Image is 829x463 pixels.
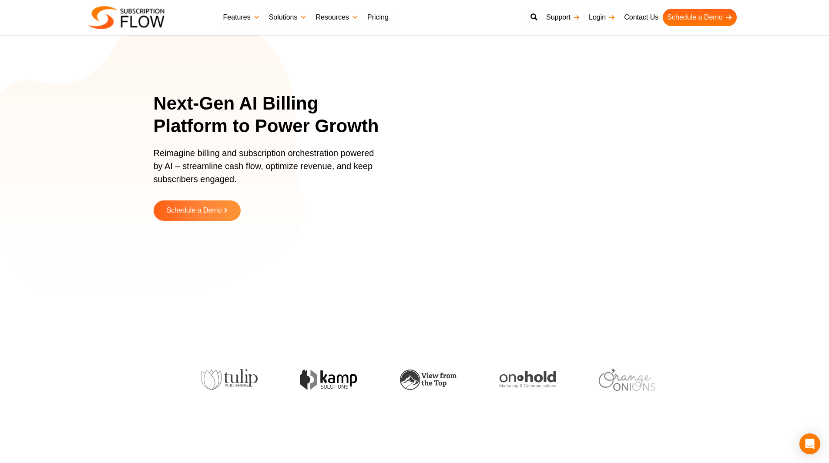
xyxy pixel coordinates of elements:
h1: Next-Gen AI Billing Platform to Power Growth [154,92,391,138]
img: orange-onions [583,369,639,391]
p: Reimagine billing and subscription orchestration powered by AI – streamline cash flow, optimize r... [154,147,380,194]
a: Login [584,9,620,26]
img: kamp-solution [285,370,341,390]
img: view-from-the-top [384,370,440,390]
img: tulip-publishing [185,369,242,390]
a: Contact Us [620,9,663,26]
span: Schedule a Demo [166,207,222,214]
a: Resources [311,9,362,26]
a: Schedule a Demo [663,9,736,26]
a: Pricing [363,9,393,26]
img: Subscriptionflow [88,6,164,29]
div: Open Intercom Messenger [799,433,820,454]
a: Features [219,9,265,26]
a: Solutions [265,9,312,26]
img: onhold-marketing [483,371,540,388]
a: Support [542,9,584,26]
a: Schedule a Demo [154,200,241,221]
